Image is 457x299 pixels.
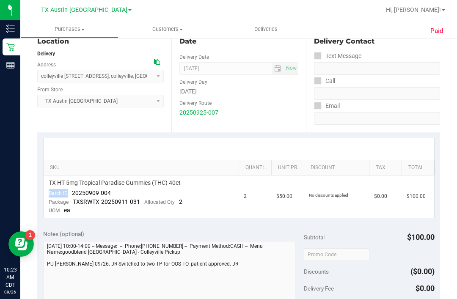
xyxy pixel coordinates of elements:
[244,192,247,200] span: 2
[64,207,70,214] span: ea
[179,87,298,96] div: [DATE]
[314,75,335,87] label: Call
[304,234,325,241] span: Subtotal
[119,25,216,33] span: Customers
[49,208,60,214] span: UOM
[179,99,212,107] label: Delivery Route
[311,165,366,171] a: Discount
[304,285,334,292] span: Delivery Fee
[314,87,440,100] input: Format: (999) 999-9999
[6,61,15,69] inline-svg: Reports
[309,193,348,198] span: No discounts applied
[179,78,207,86] label: Delivery Day
[49,199,69,205] span: Package
[314,62,440,75] input: Format: (999) 999-9999
[314,100,340,112] label: Email
[21,25,118,33] span: Purchases
[374,192,387,200] span: $0.00
[4,289,17,295] p: 09/26
[410,267,435,276] span: ($0.00)
[408,165,431,171] a: Total
[8,231,34,257] iframe: Resource center
[217,20,315,38] a: Deliveries
[179,36,298,47] div: Date
[41,6,127,14] span: TX Austin [GEOGRAPHIC_DATA]
[386,6,441,13] span: Hi, [PERSON_NAME]!
[49,179,181,187] span: TX HT 5mg Tropical Paradise Gummies (THC) 40ct
[118,20,217,38] a: Customers
[179,198,182,205] span: 2
[278,165,300,171] a: Unit Price
[276,192,292,200] span: $50.00
[154,58,160,66] div: Copy address to clipboard
[179,109,218,116] a: 20250925-007
[6,43,15,51] inline-svg: Retail
[37,51,55,57] strong: Delivery
[179,53,209,61] label: Delivery Date
[73,198,140,205] span: TXSRWTX-20250911-031
[37,86,63,93] label: From Store
[245,165,268,171] a: Quantity
[304,248,369,261] input: Promo Code
[72,189,111,196] span: 20250909-004
[314,50,361,62] label: Text Message
[243,25,289,33] span: Deliveries
[144,199,175,205] span: Allocated Qty
[314,36,440,47] div: Delivery Contact
[20,20,118,38] a: Purchases
[43,230,84,237] span: Notes (optional)
[6,25,15,33] inline-svg: Inventory
[4,266,17,289] p: 10:23 AM CDT
[304,264,329,279] span: Discounts
[416,284,435,293] span: $0.00
[430,26,443,36] span: Paid
[37,36,164,47] div: Location
[407,192,426,200] span: $100.00
[25,230,35,240] iframe: Resource center unread badge
[50,165,236,171] a: SKU
[376,165,398,171] a: Tax
[49,190,68,196] span: Batch ID
[407,233,435,241] span: $100.00
[37,61,56,69] label: Address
